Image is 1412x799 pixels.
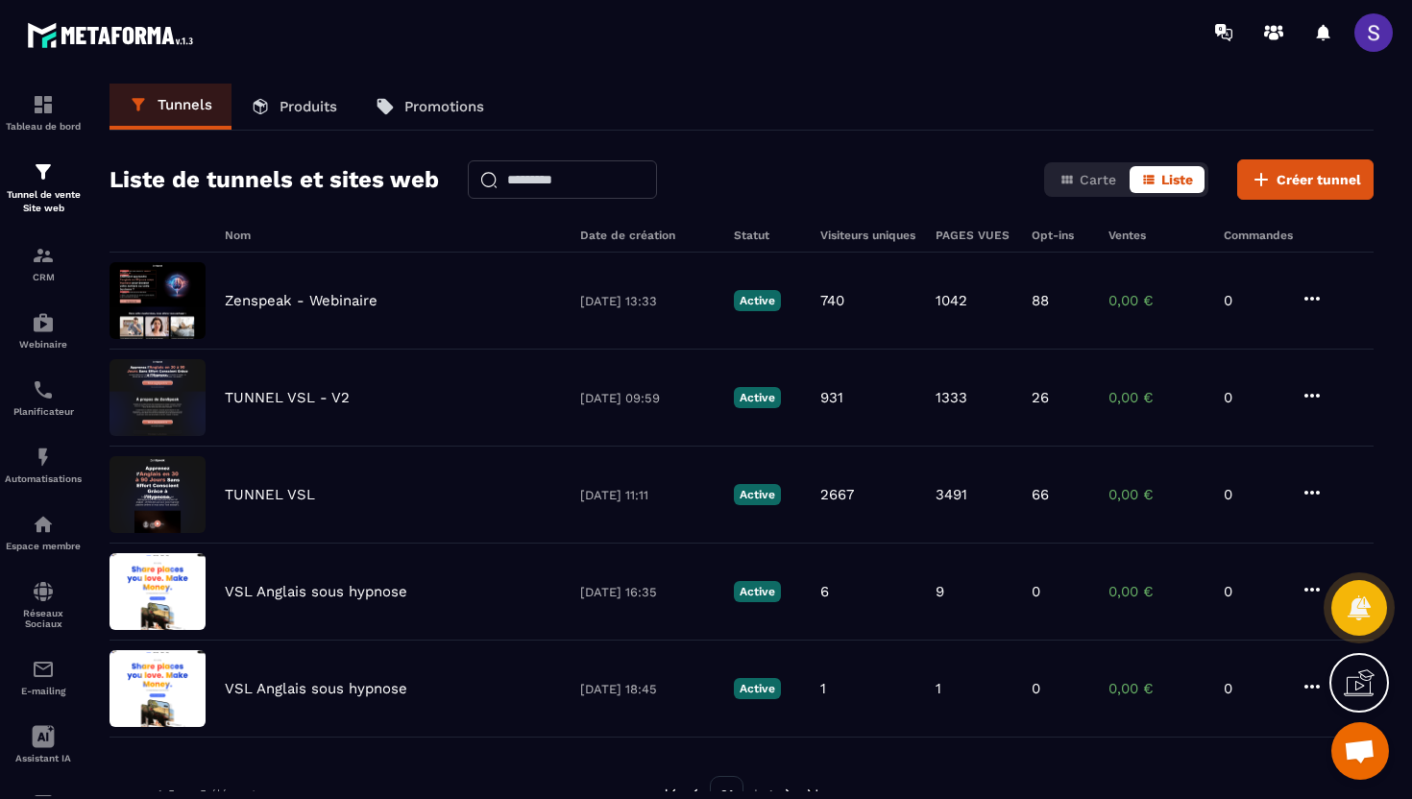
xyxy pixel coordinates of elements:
[110,359,206,436] img: image
[1224,486,1281,503] p: 0
[32,160,55,183] img: formation
[5,272,82,282] p: CRM
[27,17,200,53] img: logo
[5,711,82,778] a: Assistant IA
[225,389,350,406] p: TUNNEL VSL - V2
[734,229,801,242] h6: Statut
[580,391,715,405] p: [DATE] 09:59
[734,290,781,311] p: Active
[110,262,206,339] img: image
[5,188,82,215] p: Tunnel de vente Site web
[225,680,407,697] p: VSL Anglais sous hypnose
[5,753,82,763] p: Assistant IA
[1032,486,1049,503] p: 66
[820,583,829,600] p: 6
[280,98,337,115] p: Produits
[5,541,82,551] p: Espace membre
[225,583,407,600] p: VSL Anglais sous hypnose
[734,387,781,408] p: Active
[580,294,715,308] p: [DATE] 13:33
[110,650,206,727] img: image
[158,96,212,113] p: Tunnels
[5,146,82,230] a: formationformationTunnel de vente Site web
[5,566,82,643] a: social-networksocial-networkRéseaux Sociaux
[580,229,715,242] h6: Date de création
[1032,292,1049,309] p: 88
[356,84,503,130] a: Promotions
[1237,159,1374,200] button: Créer tunnel
[1032,229,1089,242] h6: Opt-ins
[936,389,967,406] p: 1333
[5,431,82,498] a: automationsautomationsAutomatisations
[1032,680,1040,697] p: 0
[32,658,55,681] img: email
[580,682,715,696] p: [DATE] 18:45
[5,230,82,297] a: formationformationCRM
[936,292,967,309] p: 1042
[1331,722,1389,780] div: Ouvrir le chat
[110,84,231,130] a: Tunnels
[225,229,561,242] h6: Nom
[936,680,941,697] p: 1
[5,297,82,364] a: automationsautomationsWebinaire
[734,581,781,602] p: Active
[1048,166,1128,193] button: Carte
[936,486,967,503] p: 3491
[1108,229,1205,242] h6: Ventes
[1108,389,1205,406] p: 0,00 €
[5,473,82,484] p: Automatisations
[820,229,916,242] h6: Visiteurs uniques
[110,456,206,533] img: image
[110,553,206,630] img: image
[1224,292,1281,309] p: 0
[5,79,82,146] a: formationformationTableau de bord
[5,608,82,629] p: Réseaux Sociaux
[32,244,55,267] img: formation
[820,389,843,406] p: 931
[32,446,55,469] img: automations
[1130,166,1205,193] button: Liste
[225,486,315,503] p: TUNNEL VSL
[1108,680,1205,697] p: 0,00 €
[32,311,55,334] img: automations
[936,583,944,600] p: 9
[231,84,356,130] a: Produits
[5,498,82,566] a: automationsautomationsEspace membre
[1277,170,1361,189] span: Créer tunnel
[1032,389,1049,406] p: 26
[1224,229,1293,242] h6: Commandes
[5,686,82,696] p: E-mailing
[225,292,377,309] p: Zenspeak - Webinaire
[820,486,854,503] p: 2667
[32,93,55,116] img: formation
[936,229,1012,242] h6: PAGES VUES
[32,513,55,536] img: automations
[1224,583,1281,600] p: 0
[820,292,844,309] p: 740
[1108,583,1205,600] p: 0,00 €
[580,488,715,502] p: [DATE] 11:11
[5,339,82,350] p: Webinaire
[734,484,781,505] p: Active
[1161,172,1193,187] span: Liste
[5,643,82,711] a: emailemailE-mailing
[5,406,82,417] p: Planificateur
[1032,583,1040,600] p: 0
[1108,486,1205,503] p: 0,00 €
[32,378,55,401] img: scheduler
[1224,680,1281,697] p: 0
[404,98,484,115] p: Promotions
[32,580,55,603] img: social-network
[1080,172,1116,187] span: Carte
[1108,292,1205,309] p: 0,00 €
[110,160,439,199] h2: Liste de tunnels et sites web
[5,121,82,132] p: Tableau de bord
[5,364,82,431] a: schedulerschedulerPlanificateur
[1224,389,1281,406] p: 0
[820,680,826,697] p: 1
[580,585,715,599] p: [DATE] 16:35
[734,678,781,699] p: Active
